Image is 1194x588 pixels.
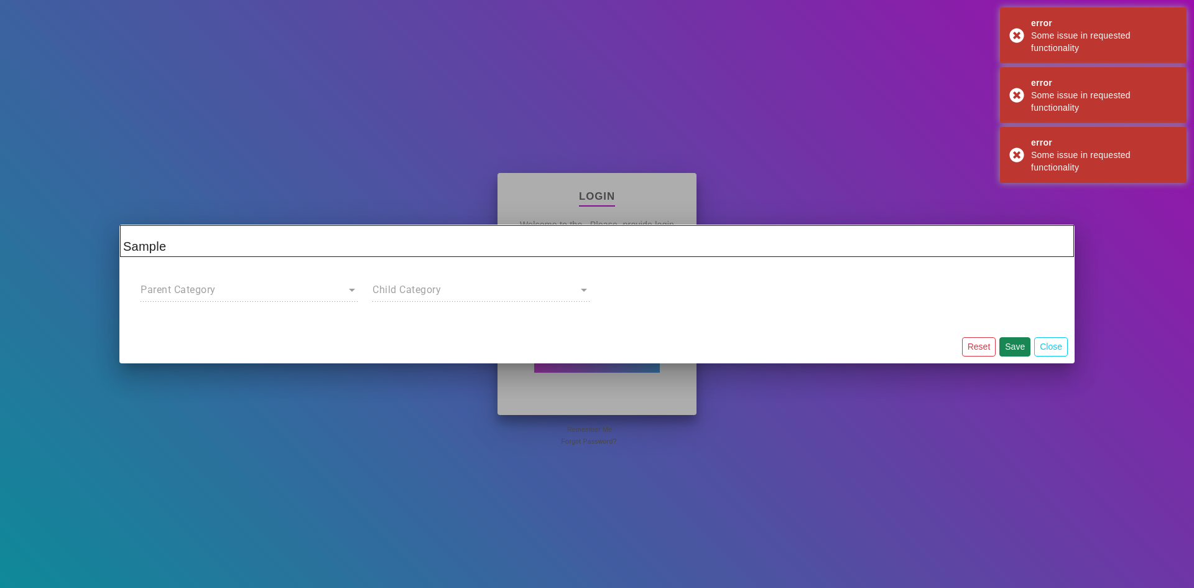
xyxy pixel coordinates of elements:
div: Some issue in requested functionality [1031,89,1177,114]
div: error [1031,77,1177,89]
div: error [1031,17,1177,29]
div: Some issue in requested functionality [1031,149,1177,174]
button: Reset [962,337,996,357]
button: Close [1034,337,1068,357]
div: error [1031,136,1177,149]
button: Save [999,337,1030,357]
div: Some issue in requested functionality [1031,29,1177,54]
h2: Sample [120,225,1074,257]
